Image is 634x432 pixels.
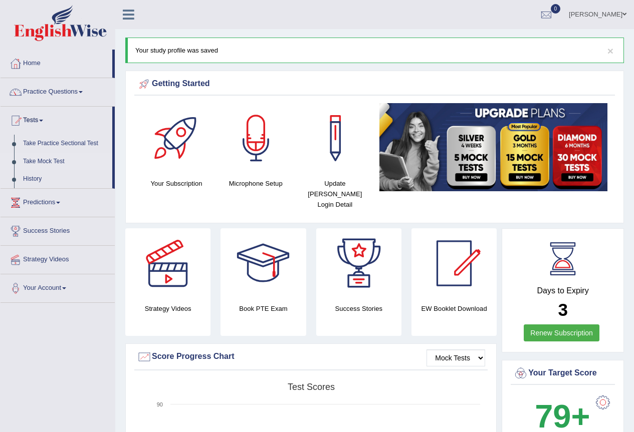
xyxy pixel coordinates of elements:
h4: Book PTE Exam [221,303,306,314]
div: Your study profile was saved [125,38,624,63]
a: Your Account [1,274,115,299]
tspan: Test scores [288,382,335,392]
button: × [607,46,613,56]
h4: Update [PERSON_NAME] Login Detail [300,178,369,210]
a: Home [1,50,112,75]
h4: Microphone Setup [221,178,290,189]
a: Practice Questions [1,78,115,103]
div: Getting Started [137,77,612,92]
a: Success Stories [1,217,115,242]
div: Score Progress Chart [137,349,485,364]
img: small5.jpg [379,103,607,191]
div: Your Target Score [513,366,612,381]
h4: EW Booklet Download [411,303,497,314]
h4: Success Stories [316,303,401,314]
h4: Strategy Videos [125,303,210,314]
span: 0 [551,4,561,14]
h4: Your Subscription [142,178,211,189]
a: Take Practice Sectional Test [19,135,112,153]
a: Take Mock Test [19,153,112,171]
a: History [19,170,112,188]
text: 90 [157,401,163,407]
a: Renew Subscription [524,324,599,341]
a: Tests [1,107,112,132]
a: Predictions [1,189,115,214]
h4: Days to Expiry [513,286,612,295]
a: Strategy Videos [1,246,115,271]
b: 3 [558,300,567,319]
